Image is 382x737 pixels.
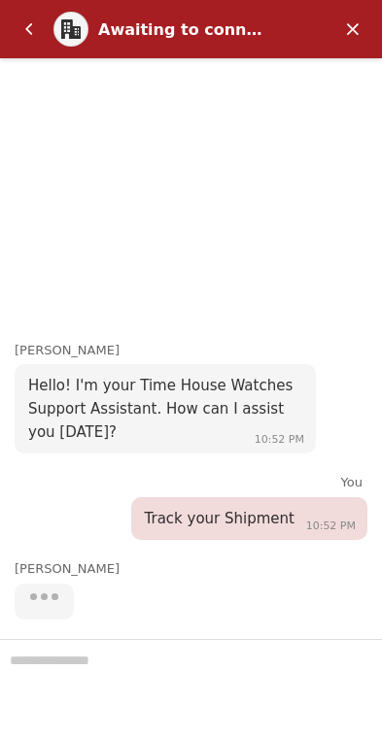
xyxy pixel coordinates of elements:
[333,10,372,49] em: Minimize
[255,433,304,446] span: 10:52 PM
[98,20,270,39] div: Awaiting to connect...
[10,10,49,49] em: Back
[15,341,382,361] div: [PERSON_NAME]
[28,377,293,441] span: Hello! I'm your Time House Watches Support Assistant. How can I assist you [DATE]?
[306,519,356,532] span: 10:52 PM
[15,559,382,580] div: [PERSON_NAME]
[145,510,295,527] span: Track your Shipment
